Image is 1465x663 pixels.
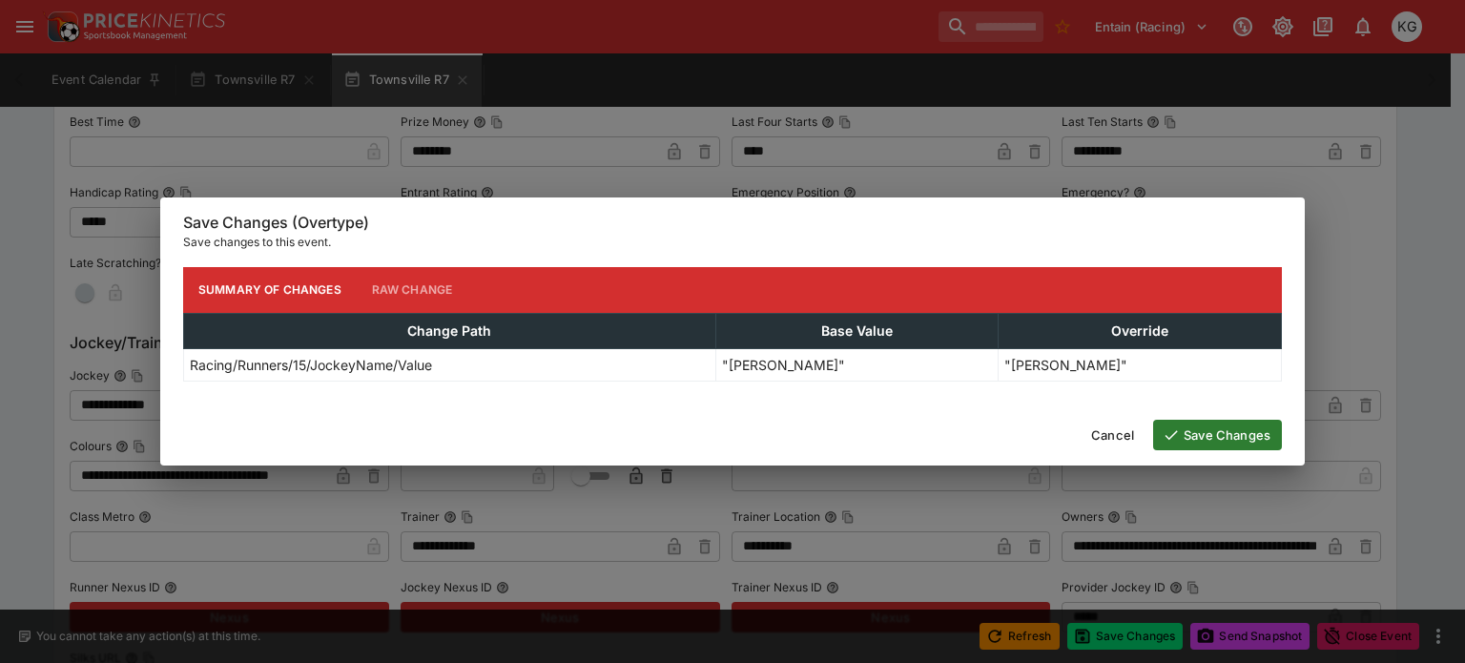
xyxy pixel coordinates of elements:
[183,233,1282,252] p: Save changes to this event.
[357,267,468,313] button: Raw Change
[190,355,432,375] p: Racing/Runners/15/JockeyName/Value
[183,267,357,313] button: Summary of Changes
[183,213,1282,233] h6: Save Changes (Overtype)
[1080,420,1145,450] button: Cancel
[184,313,716,348] th: Change Path
[715,313,999,348] th: Base Value
[999,313,1282,348] th: Override
[1153,420,1282,450] button: Save Changes
[999,348,1282,381] td: "[PERSON_NAME]"
[715,348,999,381] td: "[PERSON_NAME]"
